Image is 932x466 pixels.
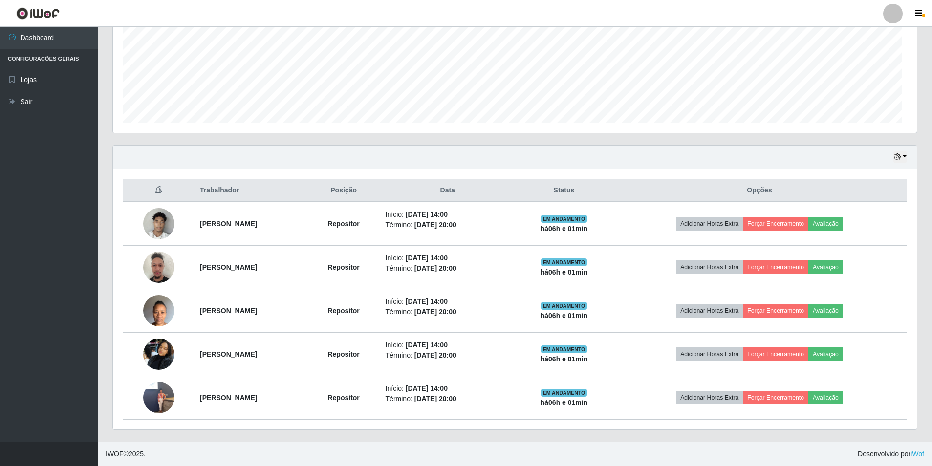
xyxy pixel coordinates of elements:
[541,399,588,406] strong: há 06 h e 01 min
[406,297,448,305] time: [DATE] 14:00
[743,217,808,231] button: Forçar Encerramento
[194,179,308,202] th: Trabalhador
[541,345,587,353] span: EM ANDAMENTO
[541,225,588,233] strong: há 06 h e 01 min
[386,350,510,360] li: Término:
[327,350,359,358] strong: Repositor
[143,370,174,425] img: 1756392573603.jpeg
[386,297,510,307] li: Início:
[406,254,448,262] time: [DATE] 14:00
[106,449,146,459] span: © 2025 .
[386,394,510,404] li: Término:
[200,350,257,358] strong: [PERSON_NAME]
[16,7,60,20] img: CoreUI Logo
[910,450,924,458] a: iWof
[676,347,743,361] button: Adicionar Horas Extra
[414,264,456,272] time: [DATE] 20:00
[327,394,359,402] strong: Repositor
[743,391,808,404] button: Forçar Encerramento
[808,260,843,274] button: Avaliação
[676,391,743,404] button: Adicionar Horas Extra
[386,383,510,394] li: Início:
[743,304,808,318] button: Forçar Encerramento
[676,260,743,274] button: Adicionar Horas Extra
[406,384,448,392] time: [DATE] 14:00
[143,333,174,375] img: 1755522333541.jpeg
[612,179,907,202] th: Opções
[200,263,257,271] strong: [PERSON_NAME]
[858,449,924,459] span: Desenvolvido por
[380,179,516,202] th: Data
[743,347,808,361] button: Forçar Encerramento
[541,215,587,223] span: EM ANDAMENTO
[541,355,588,363] strong: há 06 h e 01 min
[808,217,843,231] button: Avaliação
[386,210,510,220] li: Início:
[541,258,587,266] span: EM ANDAMENTO
[327,220,359,228] strong: Repositor
[414,395,456,402] time: [DATE] 20:00
[200,307,257,315] strong: [PERSON_NAME]
[414,221,456,229] time: [DATE] 20:00
[516,179,612,202] th: Status
[541,302,587,310] span: EM ANDAMENTO
[386,253,510,263] li: Início:
[143,246,174,288] img: 1753289887027.jpeg
[676,217,743,231] button: Adicionar Horas Extra
[386,340,510,350] li: Início:
[541,312,588,319] strong: há 06 h e 01 min
[386,307,510,317] li: Término:
[808,304,843,318] button: Avaliação
[541,389,587,397] span: EM ANDAMENTO
[106,450,124,458] span: IWOF
[386,220,510,230] li: Término:
[743,260,808,274] button: Forçar Encerramento
[414,351,456,359] time: [DATE] 20:00
[541,268,588,276] strong: há 06 h e 01 min
[406,341,448,349] time: [DATE] 14:00
[308,179,380,202] th: Posição
[200,394,257,402] strong: [PERSON_NAME]
[386,263,510,274] li: Término:
[327,307,359,315] strong: Repositor
[200,220,257,228] strong: [PERSON_NAME]
[676,304,743,318] button: Adicionar Horas Extra
[808,347,843,361] button: Avaliação
[406,211,448,218] time: [DATE] 14:00
[808,391,843,404] button: Avaliação
[143,203,174,244] img: 1752582436297.jpeg
[327,263,359,271] strong: Repositor
[414,308,456,316] time: [DATE] 20:00
[143,290,174,331] img: 1754928473584.jpeg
